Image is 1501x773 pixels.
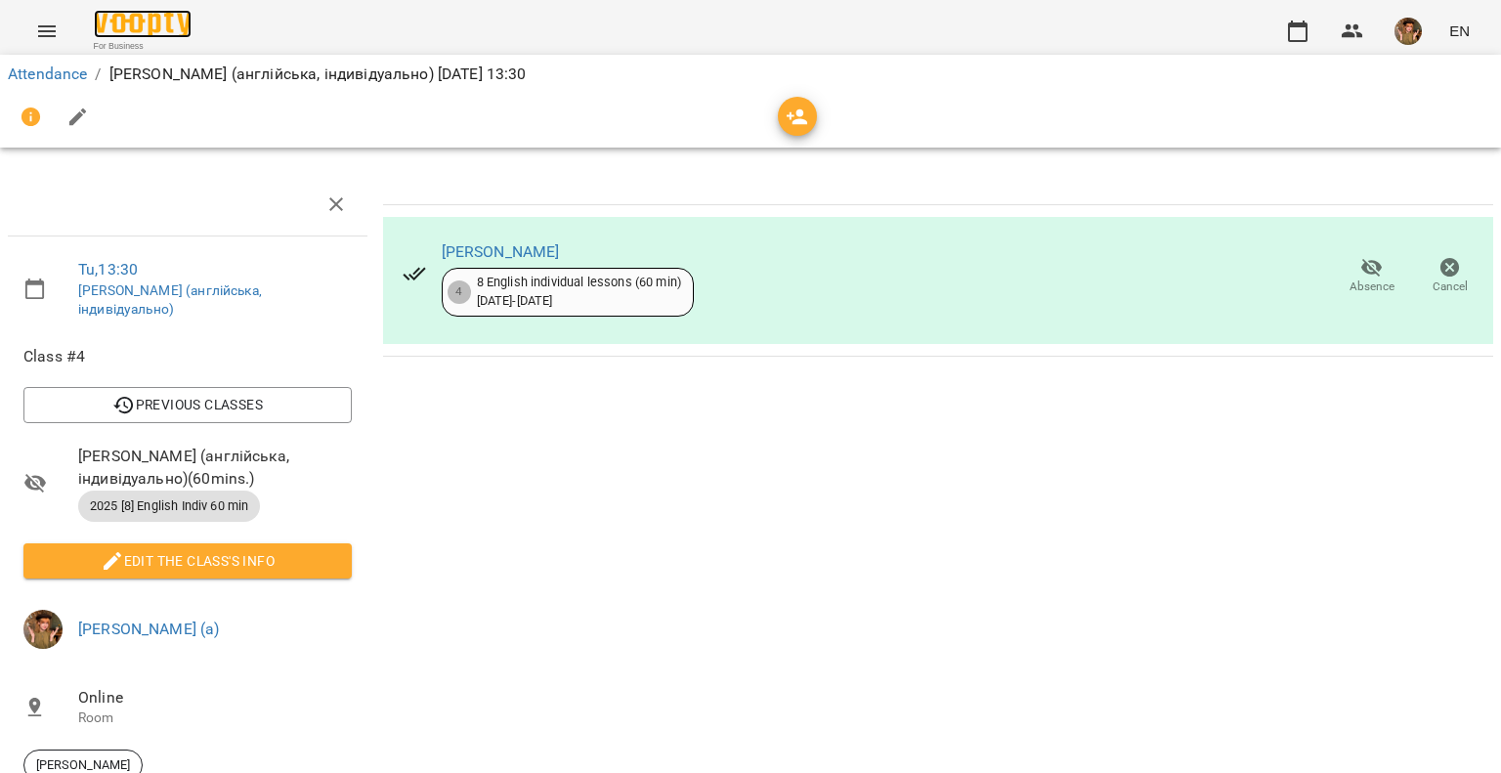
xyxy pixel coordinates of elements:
[78,282,262,318] a: [PERSON_NAME] (англійська, індивідуально)
[8,63,1493,86] nav: breadcrumb
[442,242,560,261] a: [PERSON_NAME]
[1333,249,1411,304] button: Absence
[78,260,138,279] a: Tu , 13:30
[78,497,260,515] span: 2025 [8] English Indiv 60 min
[94,40,192,53] span: For Business
[39,393,336,416] span: Previous Classes
[23,387,352,422] button: Previous Classes
[8,64,87,83] a: Attendance
[78,709,352,728] p: Room
[94,10,192,38] img: Voopty Logo
[1449,21,1470,41] span: EN
[1394,18,1422,45] img: 166010c4e833d35833869840c76da126.jpeg
[23,345,352,368] span: Class #4
[23,543,352,579] button: Edit the class's Info
[78,686,352,709] span: Online
[1350,279,1394,295] span: Absence
[448,280,471,304] div: 4
[23,610,63,649] img: 166010c4e833d35833869840c76da126.jpeg
[477,274,681,310] div: 8 English individual lessons (60 min) [DATE] - [DATE]
[23,8,70,55] button: Menu
[109,63,527,86] p: [PERSON_NAME] (англійська, індивідуально) [DATE] 13:30
[78,445,352,491] span: [PERSON_NAME] (англійська, індивідуально) ( 60 mins. )
[1433,279,1468,295] span: Cancel
[39,549,336,573] span: Edit the class's Info
[95,63,101,86] li: /
[1411,249,1489,304] button: Cancel
[1441,13,1478,49] button: EN
[78,620,220,638] a: [PERSON_NAME] (а)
